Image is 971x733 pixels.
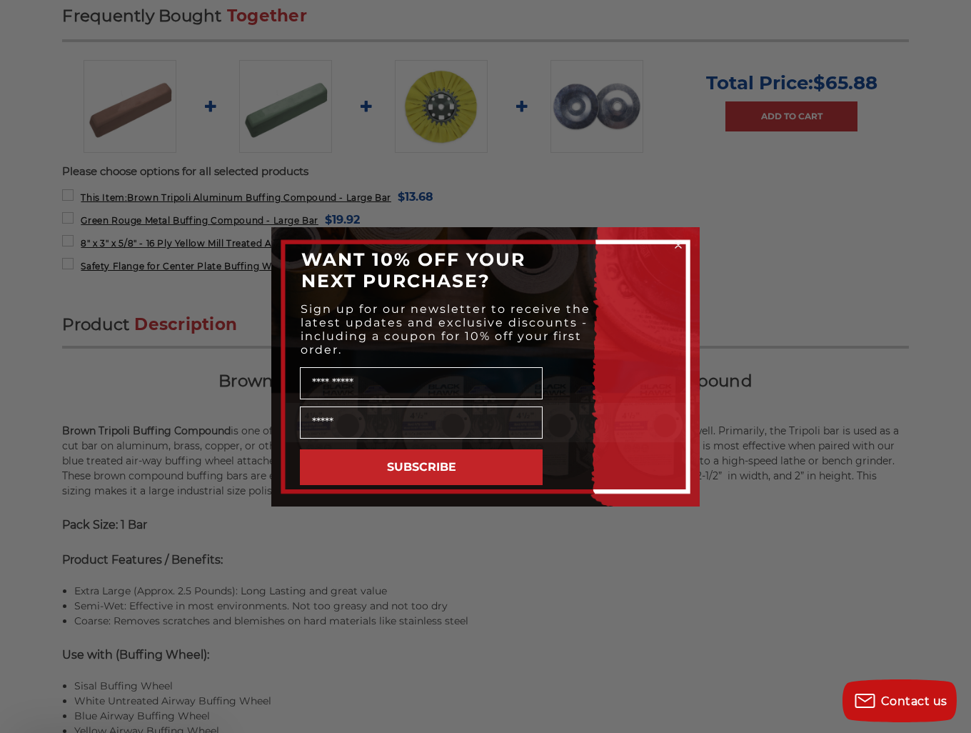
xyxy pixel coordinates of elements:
[301,249,525,291] span: WANT 10% OFF YOUR NEXT PURCHASE?
[881,694,947,708] span: Contact us
[842,679,957,722] button: Contact us
[671,238,685,252] button: Close dialog
[300,449,543,485] button: SUBSCRIBE
[300,407,543,439] input: Email
[301,302,590,356] span: Sign up for our newsletter to receive the latest updates and exclusive discounts - including a co...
